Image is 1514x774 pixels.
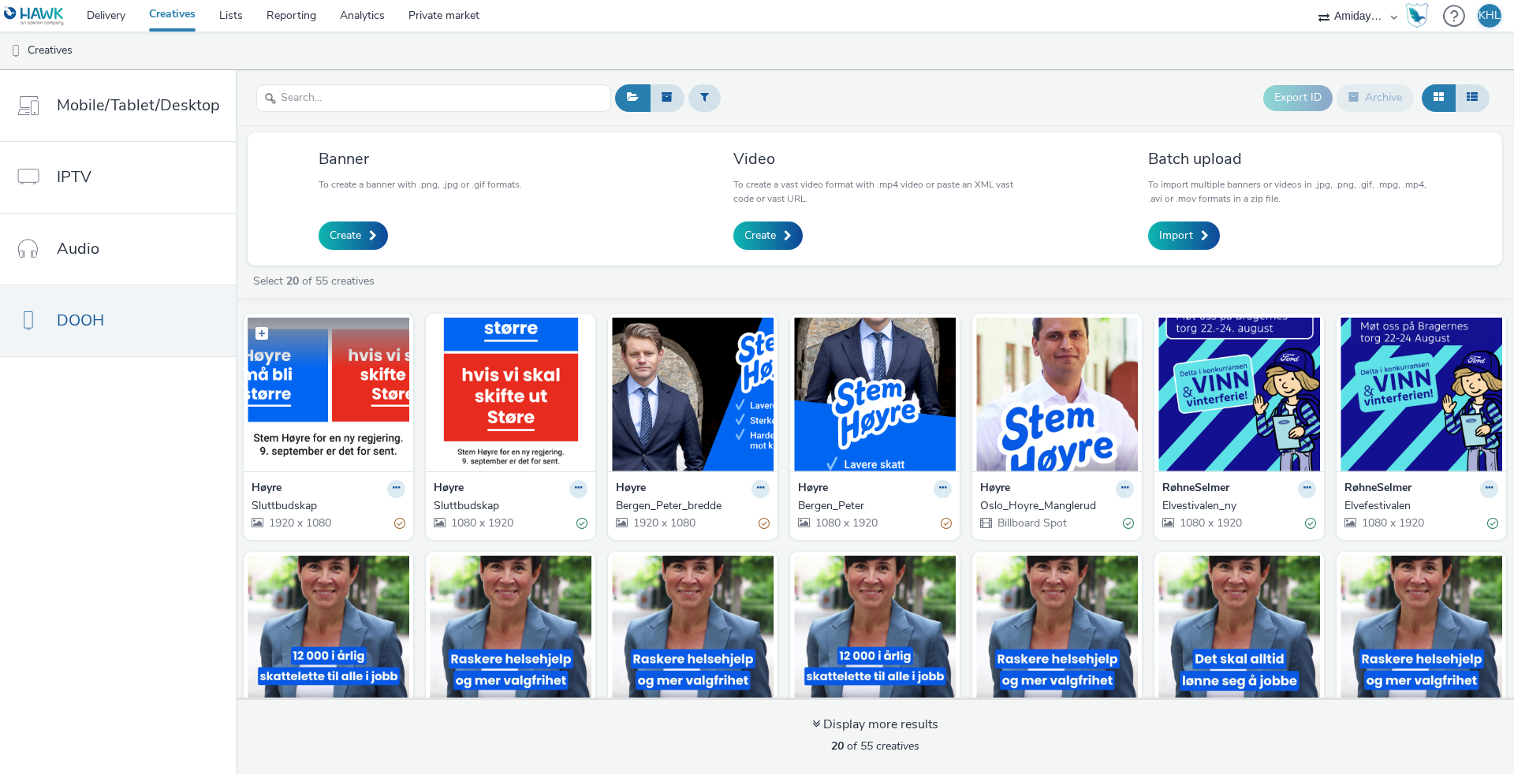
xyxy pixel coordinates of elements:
[980,498,1134,514] a: Oslo_Hoyre_Manglerud
[980,480,1010,498] strong: Høyre
[1158,556,1320,709] img: Linderud_Tveita visual
[632,515,695,530] span: 1920 x 1080
[1162,480,1229,498] strong: RøhneSelmer
[798,480,828,498] strong: Høyre
[252,480,282,498] strong: Høyre
[976,556,1138,709] img: Lambertseter_mortensrud visual
[1344,498,1498,514] a: Elvefestivalen
[1158,318,1320,471] img: Elvestivalen_ny visual
[57,237,99,260] span: Audio
[1159,228,1193,244] span: Import
[1148,221,1220,250] a: Import
[434,498,581,514] div: Sluttbudskap
[1162,498,1316,514] a: Elvestivalen_ny
[1487,515,1498,532] div: Valid
[1341,318,1502,471] img: Elvefestivalen visual
[267,515,331,530] span: 1920 x 1080
[612,556,774,709] img: cc_vinderen visual
[831,739,844,754] strong: 20
[319,221,388,250] a: Create
[980,498,1128,514] div: Oslo_Hoyre_Manglerud
[248,318,409,471] img: Sluttbudskap visual
[286,274,299,288] strong: 20
[1344,480,1411,498] strong: RøhneSelmer
[941,515,952,532] div: Partially valid
[616,480,646,498] strong: Høyre
[1455,84,1490,111] button: Table
[319,148,522,169] h3: Banner
[57,309,104,332] span: DOOH
[1162,498,1310,514] div: Elvestivalen_ny
[248,556,409,709] img: Bryn visual
[8,43,24,59] img: dooh
[430,318,591,471] img: Sluttbudskap visual
[430,556,591,709] img: boler visual
[1422,84,1456,111] button: Grid
[256,84,611,112] input: Search...
[1360,515,1424,530] span: 1080 x 1920
[252,274,381,288] a: Select of 55 creatives
[798,498,945,514] div: Bergen_Peter
[812,716,938,734] div: Display more results
[976,318,1138,471] img: Oslo_Hoyre_Manglerud visual
[612,318,774,471] img: Bergen_Peter_bredde visual
[57,94,220,117] span: Mobile/Tablet/Desktop
[794,318,956,471] img: Bergen_Peter visual
[996,515,1067,530] span: Billboard Spot
[252,498,399,514] div: Sluttbudskap
[1405,3,1435,28] a: Hawk Academy
[434,498,587,514] a: Sluttbudskap
[1263,85,1333,110] button: Export ID
[4,6,65,26] img: undefined Logo
[814,515,878,530] span: 1080 x 1920
[733,221,803,250] a: Create
[1337,84,1414,111] button: Archive
[1148,148,1431,169] h3: Batch upload
[394,515,405,532] div: Partially valid
[1341,556,1502,709] img: Stovner_Furuset visual
[831,739,919,754] span: of 55 creatives
[330,228,361,244] span: Create
[733,148,1016,169] h3: Video
[449,515,513,530] span: 1080 x 1920
[434,480,464,498] strong: Høyre
[616,498,763,514] div: Bergen_Peter_bredde
[794,556,956,709] img: grorud_sandaker visual
[576,515,587,532] div: Valid
[616,498,770,514] a: Bergen_Peter_bredde
[759,515,770,532] div: Partially valid
[1178,515,1242,530] span: 1080 x 1920
[1405,3,1429,28] img: Hawk Academy
[1479,4,1501,28] div: KHL
[1148,177,1431,206] p: To import multiple banners or videos in .jpg, .png, .gif, .mpg, .mp4, .avi or .mov formats in a z...
[1344,498,1492,514] div: Elvefestivalen
[252,498,405,514] a: Sluttbudskap
[744,228,776,244] span: Create
[57,166,91,188] span: IPTV
[1123,515,1134,532] div: Valid
[319,177,522,192] p: To create a banner with .png, .jpg or .gif formats.
[1305,515,1316,532] div: Valid
[798,498,952,514] a: Bergen_Peter
[733,177,1016,206] p: To create a vast video format with .mp4 video or paste an XML vast code or vast URL.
